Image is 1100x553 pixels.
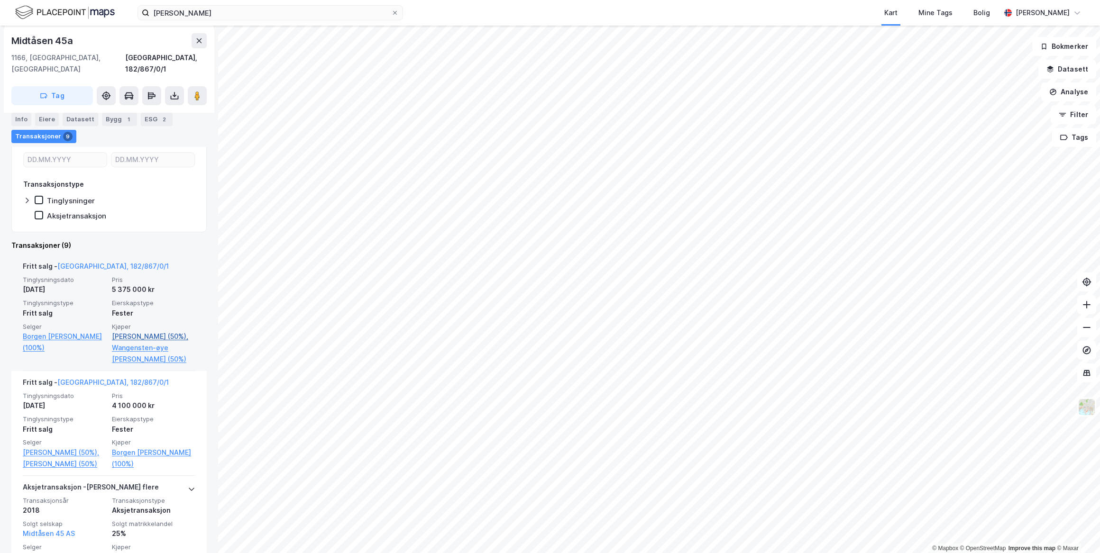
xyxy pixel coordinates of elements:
span: Selger [23,438,106,446]
div: Fester [112,308,195,319]
iframe: Chat Widget [1053,508,1100,553]
div: [PERSON_NAME] [1016,7,1070,18]
a: [PERSON_NAME] (50%), [23,447,106,458]
button: Tags [1052,128,1096,147]
a: Midtåsen 45 AS [23,529,75,537]
div: ESG [141,113,173,126]
div: Aksjetransaksjon - [PERSON_NAME] flere [23,481,159,497]
span: Eierskapstype [112,299,195,307]
div: 1 [124,115,133,124]
div: Fritt salg - [23,377,169,392]
div: Eiere [35,113,59,126]
a: OpenStreetMap [960,545,1006,552]
a: Wangensten-øye [PERSON_NAME] (50%) [112,342,195,365]
a: Borgen [PERSON_NAME] (100%) [23,331,106,354]
div: [GEOGRAPHIC_DATA], 182/867/0/1 [125,52,207,75]
span: Selger [23,323,106,331]
span: Eierskapstype [112,415,195,423]
div: Mine Tags [918,7,953,18]
a: [GEOGRAPHIC_DATA], 182/867/0/1 [57,262,169,270]
div: Transaksjoner [11,130,76,143]
span: Tinglysningsdato [23,392,106,400]
a: [PERSON_NAME] (50%) [23,458,106,470]
button: Analyse [1041,82,1096,101]
a: Mapbox [932,545,958,552]
div: 25% [112,528,195,539]
button: Datasett [1038,60,1096,79]
div: [DATE] [23,284,106,295]
div: 5 375 000 kr [112,284,195,295]
span: Transaksjonsår [23,497,106,505]
input: Søk på adresse, matrikkel, gårdeiere, leietakere eller personer [149,6,391,20]
span: Pris [112,276,195,284]
div: Fritt salg [23,424,106,435]
div: 1166, [GEOGRAPHIC_DATA], [GEOGRAPHIC_DATA] [11,52,125,75]
div: Aksjetransaksjon [112,505,195,516]
div: Kontrollprogram for chat [1053,508,1100,553]
div: Fritt salg [23,308,106,319]
span: Tinglysningstype [23,415,106,423]
div: Info [11,113,31,126]
div: 2 [159,115,169,124]
input: DD.MM.YYYY [24,153,107,167]
a: Improve this map [1008,545,1055,552]
input: DD.MM.YYYY [111,153,194,167]
a: [PERSON_NAME] (50%), [112,331,195,342]
div: Datasett [63,113,98,126]
div: Tinglysninger [47,196,95,205]
div: Kart [884,7,898,18]
a: [GEOGRAPHIC_DATA], 182/867/0/1 [57,378,169,386]
div: 9 [63,132,73,141]
img: logo.f888ab2527a4732fd821a326f86c7f29.svg [15,4,115,21]
div: Bygg [102,113,137,126]
div: Transaksjoner (9) [11,240,207,251]
div: Aksjetransaksjon [47,211,106,220]
span: Pris [112,392,195,400]
span: Tinglysningstype [23,299,106,307]
img: Z [1078,398,1096,416]
span: Kjøper [112,438,195,446]
button: Tag [11,86,93,105]
a: Borgen [PERSON_NAME] (100%) [112,447,195,470]
button: Bokmerker [1032,37,1096,56]
span: Transaksjonstype [112,497,195,505]
div: Fester [112,424,195,435]
span: Kjøper [112,543,195,551]
span: Solgt matrikkelandel [112,520,195,528]
div: Fritt salg - [23,261,169,276]
span: Selger [23,543,106,551]
div: [DATE] [23,400,106,411]
div: 2018 [23,505,106,516]
button: Filter [1051,105,1096,124]
div: 4 100 000 kr [112,400,195,411]
span: Kjøper [112,323,195,331]
span: Solgt selskap [23,520,106,528]
span: Tinglysningsdato [23,276,106,284]
div: Midtåsen 45a [11,33,75,48]
div: Bolig [973,7,990,18]
div: Transaksjonstype [23,179,84,190]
